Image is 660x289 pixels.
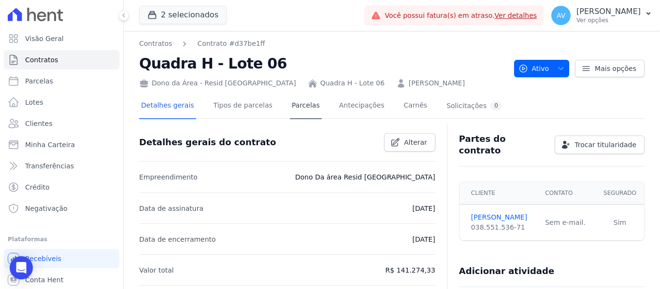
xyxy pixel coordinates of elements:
[459,265,554,277] h3: Adicionar atividade
[139,39,265,49] nav: Breadcrumb
[576,7,641,16] p: [PERSON_NAME]
[4,249,119,268] a: Recebíveis
[490,101,502,110] div: 0
[495,12,537,19] a: Ver detalhes
[25,254,61,263] span: Recebíveis
[25,204,68,213] span: Negativação
[25,55,58,65] span: Contratos
[544,2,660,29] button: AV [PERSON_NAME] Ver opções
[295,171,435,183] p: Dono Da área Resid [GEOGRAPHIC_DATA]
[575,60,645,77] a: Mais opções
[404,138,427,147] span: Alterar
[212,94,274,119] a: Tipos de parcelas
[409,78,465,88] a: [PERSON_NAME]
[10,256,33,279] div: Open Intercom Messenger
[518,60,549,77] span: Ativo
[4,71,119,91] a: Parcelas
[555,136,645,154] a: Trocar titularidade
[596,205,644,241] td: Sim
[557,12,565,19] span: AV
[25,76,53,86] span: Parcelas
[386,264,435,276] p: R$ 141.274,33
[412,234,435,245] p: [DATE]
[4,135,119,154] a: Minha Carteira
[412,203,435,214] p: [DATE]
[25,275,63,285] span: Conta Hent
[139,78,296,88] div: Dono da Área - Resid [GEOGRAPHIC_DATA]
[139,137,276,148] h3: Detalhes gerais do contrato
[446,101,502,110] div: Solicitações
[320,78,385,88] a: Quadra H - Lote 06
[139,94,196,119] a: Detalhes gerais
[139,264,174,276] p: Valor total
[139,6,227,24] button: 2 selecionados
[574,140,636,150] span: Trocar titularidade
[197,39,265,49] a: Contrato #d37be1ff
[4,29,119,48] a: Visão Geral
[4,178,119,197] a: Crédito
[139,39,506,49] nav: Breadcrumb
[139,171,198,183] p: Empreendimento
[139,203,203,214] p: Data de assinatura
[4,156,119,176] a: Transferências
[471,222,533,233] div: 038.551.536-71
[4,114,119,133] a: Clientes
[8,234,115,245] div: Plataformas
[25,34,64,43] span: Visão Geral
[4,93,119,112] a: Lotes
[459,133,547,156] h3: Partes do contrato
[4,199,119,218] a: Negativação
[384,133,435,151] a: Alterar
[402,94,429,119] a: Carnês
[445,94,504,119] a: Solicitações0
[539,205,596,241] td: Sem e-mail.
[459,182,539,205] th: Cliente
[539,182,596,205] th: Contato
[139,39,172,49] a: Contratos
[4,50,119,69] a: Contratos
[595,64,636,73] span: Mais opções
[139,234,216,245] p: Data de encerramento
[471,212,533,222] a: [PERSON_NAME]
[337,94,387,119] a: Antecipações
[596,182,644,205] th: Segurado
[514,60,570,77] button: Ativo
[385,11,537,21] span: Você possui fatura(s) em atraso.
[290,94,322,119] a: Parcelas
[139,53,506,74] h2: Quadra H - Lote 06
[25,161,74,171] span: Transferências
[25,182,50,192] span: Crédito
[25,140,75,150] span: Minha Carteira
[25,97,43,107] span: Lotes
[25,119,52,128] span: Clientes
[576,16,641,24] p: Ver opções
